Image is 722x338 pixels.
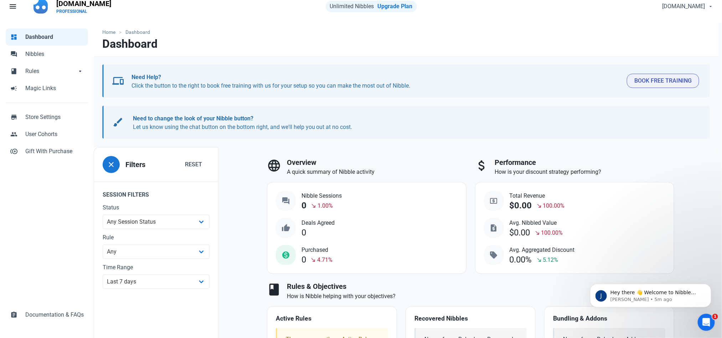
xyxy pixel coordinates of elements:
span: store [10,113,17,120]
span: Book Free Training [634,77,692,85]
span: 4.71% [317,256,332,264]
span: Dashboard [25,33,84,41]
span: Magic Links [25,84,84,93]
span: Avg. Aggregated Discount [510,246,575,254]
div: 0.00% [510,255,532,265]
b: Need Help? [131,74,161,80]
span: Store Settings [25,113,84,121]
iframe: Intercom live chat [698,314,715,331]
div: 0 [301,228,306,238]
nav: breadcrumbs [94,23,718,37]
button: close [103,156,120,173]
span: Nibbles [25,50,84,58]
span: control_point_duplicate [10,147,17,154]
span: 1.00% [318,202,333,210]
span: menu [9,2,17,11]
span: User Cohorts [25,130,84,139]
a: Home [102,28,119,36]
a: assignmentDocumentation & FAQs [6,306,88,323]
span: thumb_up [282,224,290,232]
span: Documentation & FAQs [25,311,84,319]
span: south_east [311,203,317,209]
span: Unlimited Nibbles [330,3,374,10]
div: $0.00 [510,228,530,238]
div: $0.00 [510,201,532,210]
span: Nibble Sessions [301,192,342,200]
span: south_east [536,203,542,209]
a: peopleUser Cohorts [6,126,88,143]
a: dashboardDashboard [6,28,88,46]
div: 0 [301,201,306,210]
span: Total Revenue [510,192,565,200]
a: control_point_duplicateGift With Purchase [6,143,88,160]
a: campaignMagic Links [6,80,88,97]
span: Gift With Purchase [25,147,84,156]
h3: Rules & Objectives [287,282,674,291]
span: south_east [536,257,542,263]
h4: Recovered Nibbles [414,315,527,322]
label: Status [103,203,210,212]
span: south_east [311,257,316,263]
span: [DOMAIN_NAME] [662,2,705,11]
p: Let us know using the chat button on the bottom right, and we'll help you out at no cost. [133,114,692,131]
span: south_east [535,230,540,236]
button: Book Free Training [627,74,699,88]
span: book [267,282,281,297]
span: Deals Agreed [301,219,335,227]
a: bookRulesarrow_drop_down [6,63,88,80]
span: close [107,160,115,169]
span: book [10,67,17,74]
span: campaign [10,84,17,91]
span: Purchased [301,246,332,254]
span: Reset [185,160,202,169]
span: arrow_drop_down [77,67,84,74]
h3: Overview [287,158,466,167]
p: How is your discount strategy performing? [495,168,675,176]
span: brush [112,116,124,128]
h3: Performance [495,158,675,167]
span: question_answer [282,197,290,205]
span: 100.00% [541,229,563,237]
span: forum [10,50,17,57]
p: PROFESSIONAL [56,9,112,14]
span: 100.00% [543,202,565,210]
h1: Dashboard [102,37,158,50]
span: local_atm [490,197,498,205]
span: monetization_on [282,251,290,259]
span: request_quote [490,224,498,232]
span: attach_money [475,158,489,173]
span: devices [112,75,124,87]
p: How is Nibble helping with your objectives? [287,292,674,301]
span: 1 [712,314,718,319]
span: sell [490,251,498,259]
a: forumNibbles [6,46,88,63]
label: Time Range [103,263,210,272]
a: Upgrade Plan [378,3,413,10]
iframe: Intercom notifications message [579,269,722,319]
legend: Session Filters [94,182,218,203]
span: language [267,158,281,173]
h3: Filters [125,161,145,169]
h4: Active Rules [276,315,388,322]
span: Avg. Nibbled Value [510,219,563,227]
div: 0 [301,255,306,265]
span: Rules [25,67,77,76]
p: Click the button to the right to book free training with us for your setup so you can make the mo... [131,73,621,90]
span: dashboard [10,33,17,40]
span: assignment [10,311,17,318]
span: 5.12% [543,256,558,264]
b: Need to change the look of your Nibble button? [133,115,253,122]
label: Rule [103,233,210,242]
p: A quick summary of Nibble activity [287,168,466,176]
h4: Bundling & Addons [553,315,665,322]
a: storeStore Settings [6,109,88,126]
span: people [10,130,17,137]
button: Reset [177,157,210,172]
